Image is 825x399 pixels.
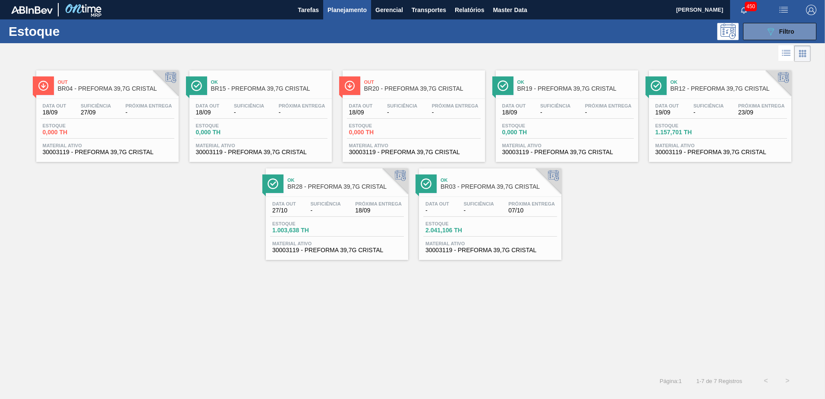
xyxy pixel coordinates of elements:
[778,45,794,62] div: Visão em Lista
[660,378,682,384] span: Página : 1
[259,162,412,260] a: ÍconeOkBR28 - PREFORMA 39,7G CRISTALData out27/10Suficiência-Próxima Entrega18/09Estoque1.003,638...
[43,149,172,155] span: 30003119 - PREFORMA 39,7G CRISTAL
[272,201,296,206] span: Data out
[738,103,785,108] span: Próxima Entrega
[126,103,172,108] span: Próxima Entrega
[349,149,479,155] span: 30003119 - PREFORMA 39,7G CRISTAL
[585,109,632,116] span: -
[126,109,172,116] span: -
[287,184,404,190] span: BR28 - PREFORMA 39,7G CRISTAL
[455,5,484,15] span: Relatórios
[38,80,49,91] img: Ícone
[425,207,449,214] span: -
[730,4,758,16] button: Notificações
[349,103,373,108] span: Data out
[191,80,202,91] img: Ícone
[502,143,632,148] span: Material ativo
[671,79,787,85] span: Ok
[234,103,264,108] span: Suficiência
[777,370,798,392] button: >
[279,109,325,116] span: -
[693,109,724,116] span: -
[508,201,555,206] span: Próxima Entrega
[642,64,796,162] a: ÍconeOkBR12 - PREFORMA 39,7G CRISTALData out19/09Suficiência-Próxima Entrega23/09Estoque1.157,701...
[196,143,325,148] span: Material ativo
[655,109,679,116] span: 19/09
[540,103,570,108] span: Suficiência
[540,109,570,116] span: -
[441,184,557,190] span: BR03 - PREFORMA 39,7G CRISTAL
[43,123,103,128] span: Estoque
[234,109,264,116] span: -
[81,109,111,116] span: 27/09
[43,143,172,148] span: Material ativo
[344,80,355,91] img: Ícone
[211,79,327,85] span: Ok
[493,5,527,15] span: Master Data
[655,129,716,136] span: 1.157,701 TH
[196,149,325,155] span: 30003119 - PREFORMA 39,7G CRISTAL
[463,201,494,206] span: Suficiência
[502,103,526,108] span: Data out
[425,201,449,206] span: Data out
[298,5,319,15] span: Tarefas
[310,207,340,214] span: -
[425,241,555,246] span: Material ativo
[517,79,634,85] span: Ok
[695,378,742,384] span: 1 - 7 de 7 Registros
[671,85,787,92] span: BR12 - PREFORMA 39,7G CRISTAL
[655,123,716,128] span: Estoque
[432,109,479,116] span: -
[806,5,816,15] img: Logout
[693,103,724,108] span: Suficiência
[387,103,417,108] span: Suficiência
[498,80,508,91] img: Ícone
[268,178,278,189] img: Ícone
[11,6,53,14] img: TNhmsLtSVTkK8tSr43FrP2fwEKptu5GPRR3wAAAABJRU5ErkJggg==
[272,207,296,214] span: 27/10
[421,178,431,189] img: Ícone
[310,201,340,206] span: Suficiência
[327,5,367,15] span: Planejamento
[196,129,256,136] span: 0,000 TH
[43,129,103,136] span: 0,000 TH
[794,45,811,62] div: Visão em Cards
[349,123,409,128] span: Estoque
[349,143,479,148] span: Material ativo
[196,123,256,128] span: Estoque
[43,109,66,116] span: 18/09
[58,79,174,85] span: Out
[43,103,66,108] span: Data out
[279,103,325,108] span: Próxima Entrega
[502,149,632,155] span: 30003119 - PREFORMA 39,7G CRISTAL
[655,149,785,155] span: 30003119 - PREFORMA 39,7G CRISTAL
[655,103,679,108] span: Data out
[336,64,489,162] a: ÍconeOutBR20 - PREFORMA 39,7G CRISTALData out18/09Suficiência-Próxima Entrega-Estoque0,000 THMate...
[508,207,555,214] span: 07/10
[502,109,526,116] span: 18/09
[375,5,403,15] span: Gerencial
[412,5,446,15] span: Transportes
[211,85,327,92] span: BR15 - PREFORMA 39,7G CRISTAL
[196,109,220,116] span: 18/09
[364,79,481,85] span: Out
[387,109,417,116] span: -
[743,23,816,40] button: Filtro
[717,23,739,40] div: Pogramando: nenhum usuário selecionado
[489,64,642,162] a: ÍconeOkBR19 - PREFORMA 39,7G CRISTALData out18/09Suficiência-Próxima Entrega-Estoque0,000 THMater...
[745,2,757,11] span: 450
[425,247,555,253] span: 30003119 - PREFORMA 39,7G CRISTAL
[272,241,402,246] span: Material ativo
[585,103,632,108] span: Próxima Entrega
[425,221,486,226] span: Estoque
[779,28,794,35] span: Filtro
[441,177,557,183] span: Ok
[738,109,785,116] span: 23/09
[425,227,486,234] span: 2.041,106 TH
[355,207,402,214] span: 18/09
[272,227,333,234] span: 1.003,638 TH
[432,103,479,108] span: Próxima Entrega
[502,129,563,136] span: 0,000 TH
[272,247,402,253] span: 30003119 - PREFORMA 39,7G CRISTAL
[463,207,494,214] span: -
